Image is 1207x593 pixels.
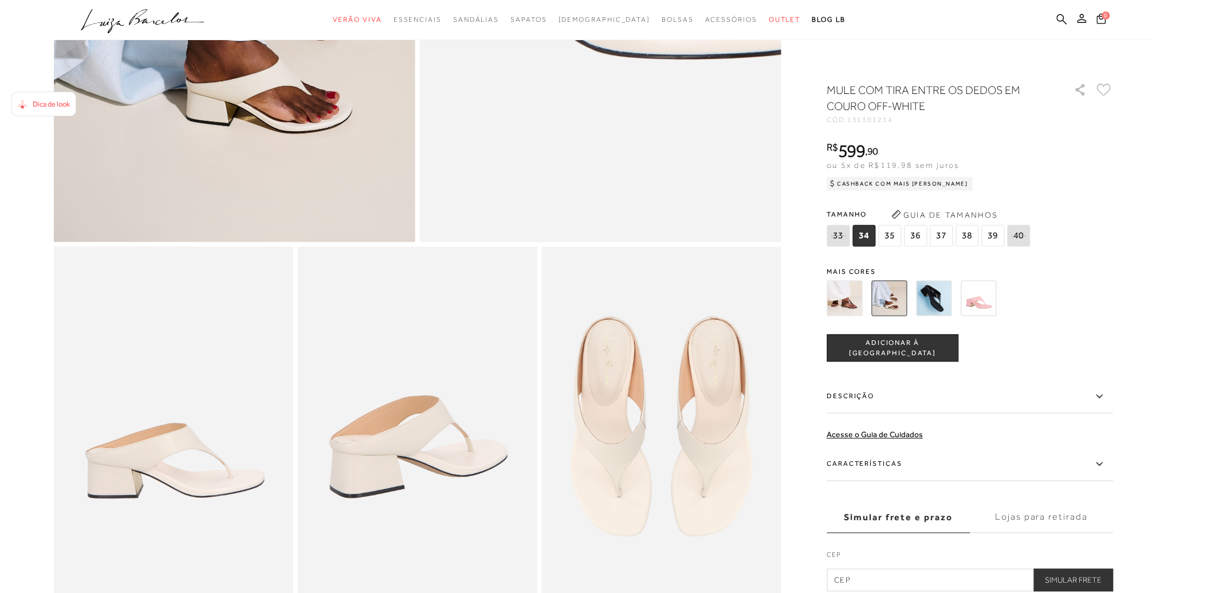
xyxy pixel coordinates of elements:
[453,9,499,30] a: categoryNavScreenReaderText
[1102,11,1110,19] span: 0
[847,116,893,124] span: 131301214
[868,145,879,157] span: 90
[827,225,850,247] span: 33
[827,268,1114,275] span: Mais cores
[33,100,70,108] span: Dica de look
[956,225,979,247] span: 38
[970,502,1114,533] label: Lojas para retirada
[705,15,757,23] span: Acessórios
[982,225,1005,247] span: 39
[879,225,902,247] span: 35
[769,9,801,30] a: categoryNavScreenReaderText
[394,9,442,30] a: categoryNavScreenReaderText
[888,206,1002,224] button: Guia de Tamanhos
[1008,225,1031,247] span: 40
[961,281,997,316] img: MULE COM TIRA ENTRE OS DEDOS EM COURO ROSA GLACÊ
[827,206,1033,223] span: Tamanho
[333,9,382,30] a: categoryNavScreenReaderText
[828,338,958,358] span: ADICIONAR À [GEOGRAPHIC_DATA]
[838,140,865,161] span: 599
[510,15,547,23] span: Sapatos
[827,550,1114,566] label: CEP
[559,15,651,23] span: [DEMOGRAPHIC_DATA]
[827,430,923,439] a: Acesse o Guia de Cuidados
[827,335,959,362] button: ADICIONAR À [GEOGRAPHIC_DATA]
[394,15,442,23] span: Essenciais
[905,225,927,247] span: 36
[812,9,846,30] a: BLOG LB
[662,9,694,30] a: categoryNavScreenReaderText
[827,569,1114,592] input: CEP
[865,146,878,156] i: ,
[559,9,651,30] a: noSubCategoriesText
[872,281,907,316] img: MULE COM TIRA ENTRE OS DEDOS EM COURO OFF-WHITE
[453,15,499,23] span: Sandálias
[827,142,839,152] i: R$
[827,82,1042,114] h1: MULE COM TIRA ENTRE OS DEDOS EM COURO OFF-WHITE
[812,15,846,23] span: BLOG LB
[510,9,547,30] a: categoryNavScreenReaderText
[917,281,952,316] img: MULE COM TIRA ENTRE OS DEDOS EM COURO PRETO
[1034,569,1114,592] button: Simular Frete
[705,9,757,30] a: categoryNavScreenReaderText
[827,177,973,191] div: Cashback com Mais [PERSON_NAME]
[1094,13,1110,28] button: 0
[333,15,382,23] span: Verão Viva
[662,15,694,23] span: Bolsas
[769,15,801,23] span: Outlet
[827,502,970,533] label: Simular frete e prazo
[827,160,960,170] span: ou 5x de R$119,98 sem juros
[827,448,1114,481] label: Características
[853,225,876,247] span: 34
[827,380,1114,414] label: Descrição
[827,116,1056,123] div: CÓD:
[827,281,863,316] img: MULE COM TIRA ENTRE OS DEDOS EM COURO CAFÉ
[930,225,953,247] span: 37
